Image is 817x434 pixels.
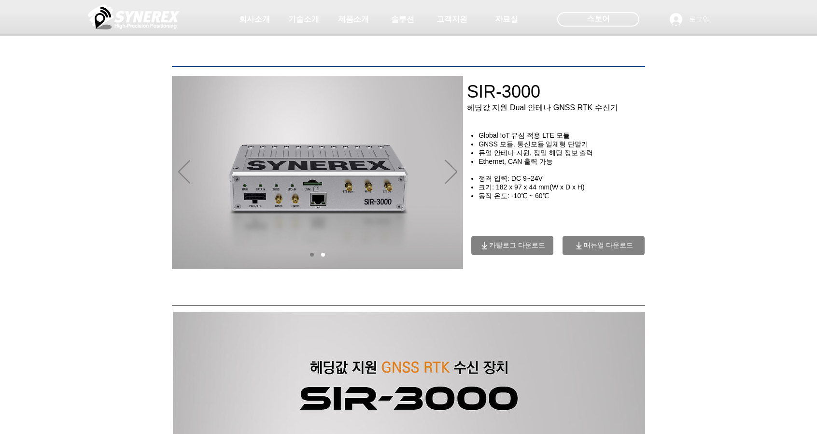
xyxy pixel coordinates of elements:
span: ​크기: 182 x 97 x 44 mm(W x D x H) [479,183,584,191]
button: 매뉴얼 다운로드 [563,236,645,255]
a: 02 [321,253,325,257]
div: 스토어 [557,12,639,27]
a: 제품소개 [329,10,378,29]
a: 01 [310,253,314,257]
span: 스토어 [587,14,610,24]
a: 고객지원 [428,10,476,29]
button: 다음 [445,160,457,185]
span: 회사소개 [239,14,270,25]
img: 씨너렉스_White_simbol_대지 1.png [88,2,180,31]
span: 매뉴얼 다운로드 [584,241,633,250]
span: 자료실 [495,14,518,25]
img: SIR3000_02.jpg [172,76,463,269]
nav: 슬라이드 [307,253,329,257]
span: ​듀얼 안테나 지원, 정밀 헤딩 정보 출력 [479,149,593,157]
button: 카탈로그 다운로드 [471,236,553,255]
button: 로그인 [663,10,716,29]
a: 회사소개 [230,10,279,29]
div: 슬라이드쇼 [172,76,463,269]
span: 카탈로그 다운로드 [489,241,545,250]
span: 솔루션 [391,14,414,25]
a: 기술소개 [280,10,328,29]
span: 정격 입력: DC 9~24V [479,174,543,182]
span: 고객지원 [437,14,467,25]
a: 자료실 [482,10,531,29]
button: 이전 [178,160,190,185]
span: 제품소개 [338,14,369,25]
span: 기술소개 [288,14,319,25]
span: 로그인 [686,14,713,24]
a: 솔루션 [379,10,427,29]
span: Ethernet, CAN 출력 가능 [479,158,553,165]
span: 동작 온도: -10℃ ~ 60℃ [479,192,549,200]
